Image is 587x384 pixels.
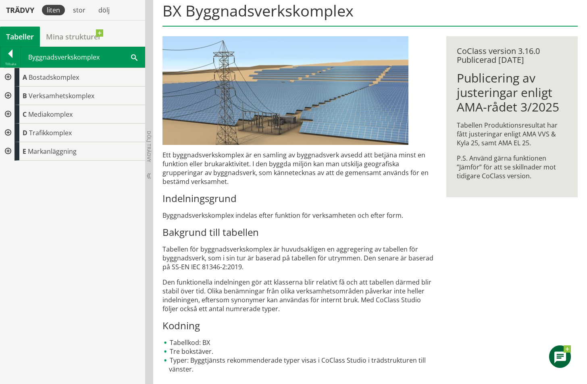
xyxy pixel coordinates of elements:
span: Bostadskomplex [29,73,79,82]
span: Markanläggning [28,147,77,156]
div: liten [42,5,65,15]
span: Mediakomplex [28,110,73,119]
div: Byggnadsverkskomplex [21,47,145,67]
h1: Publicering av justeringar enligt AMA-rådet 3/2025 [457,71,567,114]
a: Mina strukturer [40,27,107,47]
span: E [23,147,26,156]
li: Tabellkod: BX [162,338,436,347]
h3: Indelningsgrund [162,192,436,204]
div: Tillbaka [0,61,21,67]
p: P.S. Använd gärna funktionen ”Jämför” för att se skillnader mot tidigare CoClass version. [457,154,567,180]
div: stor [68,5,90,15]
img: 37641-solenergisiemensstor.jpg [162,36,408,145]
span: Trafikkomplex [29,128,72,137]
span: C [23,110,27,119]
p: Den funktionella indelningen gör att klasserna blir relativt få och att tabellen därmed blir stab... [162,278,436,313]
span: B [23,91,27,100]
h3: Bakgrund till tabellen [162,226,436,238]
div: Ett byggnadsverkskomplex är en samling av byggnadsverk avsedd att betjäna minst en funktion eller... [162,151,436,374]
li: Tre bokstäver. [162,347,436,356]
h1: BX Byggnadsverkskomplex [162,2,578,27]
p: Tabellen Produktionsresultat har fått justeringar enligt AMA VVS & Kyla 25, samt AMA EL 25. [457,121,567,147]
span: A [23,73,27,82]
span: Dölj trädvy [146,131,152,162]
div: CoClass version 3.16.0 Publicerad [DATE] [457,47,567,64]
div: Trädvy [2,6,39,14]
span: Sök i tabellen [131,53,137,61]
li: Typer: Byggtjänsts rekommenderade typer visas i CoClass Studio i trädstrukturen till vänster. [162,356,436,374]
div: dölj [94,5,114,15]
h3: Kodning [162,320,436,332]
span: Verksamhetskomplex [29,91,94,100]
p: Tabellen för byggnadsverkskomplex är huvudsakligen en aggregering av tabellen för byggnadsverk, s... [162,245,436,271]
span: D [23,128,27,137]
